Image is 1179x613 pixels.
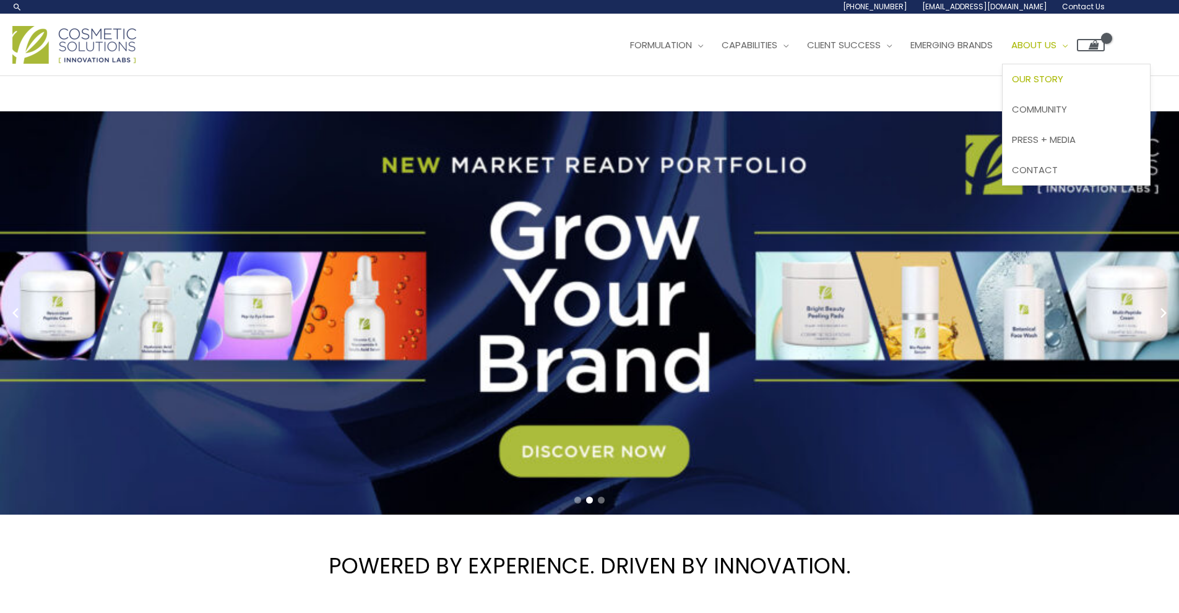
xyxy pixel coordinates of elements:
[1012,133,1076,146] span: Press + Media
[901,27,1002,64] a: Emerging Brands
[922,1,1047,12] span: [EMAIL_ADDRESS][DOMAIN_NAME]
[1154,304,1173,322] button: Next slide
[1003,64,1150,95] a: Our Story
[1003,155,1150,185] a: Contact
[910,38,993,51] span: Emerging Brands
[1012,163,1058,176] span: Contact
[722,38,777,51] span: Capabilities
[1003,124,1150,155] a: Press + Media
[1012,72,1063,85] span: Our Story
[807,38,881,51] span: Client Success
[611,27,1105,64] nav: Site Navigation
[6,304,25,322] button: Previous slide
[1012,103,1067,116] span: Community
[598,497,605,504] span: Go to slide 3
[1011,38,1056,51] span: About Us
[630,38,692,51] span: Formulation
[798,27,901,64] a: Client Success
[574,497,581,504] span: Go to slide 1
[1002,27,1077,64] a: About Us
[1077,39,1105,51] a: View Shopping Cart, empty
[621,27,712,64] a: Formulation
[712,27,798,64] a: Capabilities
[586,497,593,504] span: Go to slide 2
[843,1,907,12] span: [PHONE_NUMBER]
[12,26,136,64] img: Cosmetic Solutions Logo
[1062,1,1105,12] span: Contact Us
[1003,95,1150,125] a: Community
[12,2,22,12] a: Search icon link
